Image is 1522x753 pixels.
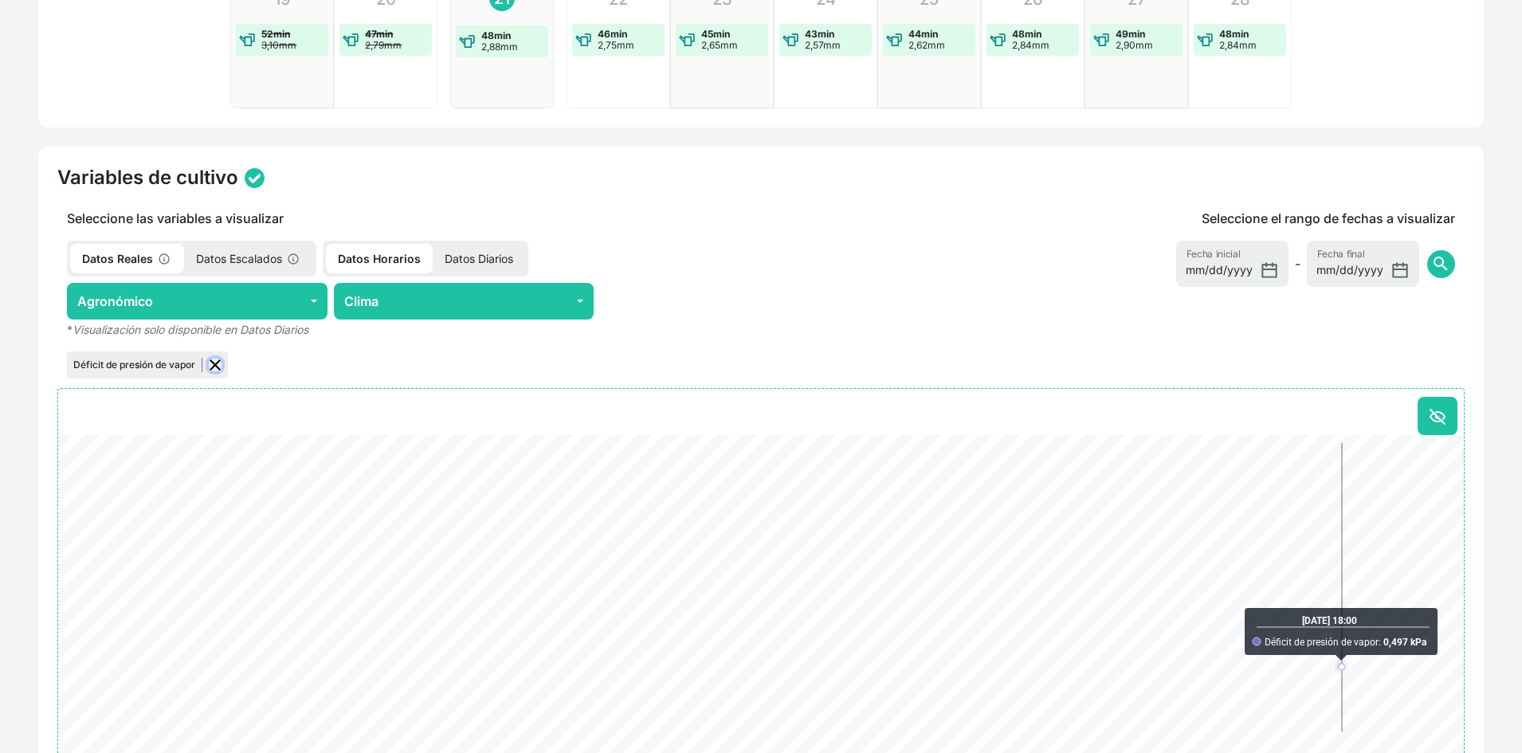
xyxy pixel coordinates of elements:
[701,28,730,40] strong: 45min
[433,244,525,273] p: Datos Diarios
[701,40,738,51] p: 2,65mm
[1431,254,1450,273] span: search
[73,358,202,372] p: Déficit de presión de vapor
[239,32,255,48] img: water-event
[365,28,393,40] strong: 47min
[805,40,841,51] p: 2,57mm
[343,32,359,48] img: water-event
[261,40,296,51] p: 3,10mm
[1219,40,1257,51] p: 2,84mm
[908,28,938,40] strong: 44min
[365,40,402,51] p: 2,79mm
[184,244,313,273] p: Datos Escalados
[334,283,594,320] button: Clima
[990,32,1006,48] img: water-event
[1197,32,1213,48] img: water-event
[261,28,290,40] strong: 52min
[73,323,308,336] em: Visualización solo disponible en Datos Diarios
[1202,209,1455,228] p: Seleccione el rango de fechas a visualizar
[598,40,634,51] p: 2,75mm
[481,41,518,53] p: 2,88mm
[1418,397,1457,435] button: Ocultar todo
[459,33,475,49] img: water-event
[575,32,591,48] img: water-event
[57,166,238,190] h4: Variables de cultivo
[57,209,870,228] p: Seleccione las variables a visualizar
[70,244,184,273] p: Datos Reales
[805,28,834,40] strong: 43min
[598,28,627,40] strong: 46min
[1295,254,1300,273] span: -
[1116,28,1145,40] strong: 49min
[1219,28,1249,40] strong: 48min
[1012,28,1041,40] strong: 48min
[1427,250,1455,278] button: search
[908,40,945,51] p: 2,62mm
[481,29,511,41] strong: 48min
[679,32,695,48] img: water-event
[1116,40,1153,51] p: 2,90mm
[1093,32,1109,48] img: water-event
[67,283,328,320] button: Agronómico
[245,168,265,188] img: status
[1012,40,1049,51] p: 2,84mm
[326,244,433,273] p: Datos Horarios
[783,32,798,48] img: water-event
[886,32,902,48] img: water-event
